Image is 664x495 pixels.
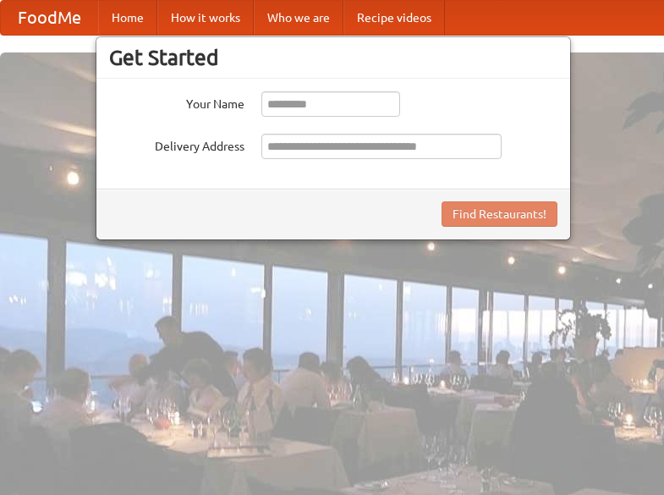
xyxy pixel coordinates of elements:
[1,1,98,35] a: FoodMe
[157,1,254,35] a: How it works
[98,1,157,35] a: Home
[109,45,557,70] h3: Get Started
[109,134,244,155] label: Delivery Address
[343,1,445,35] a: Recipe videos
[254,1,343,35] a: Who we are
[442,201,557,227] button: Find Restaurants!
[109,91,244,113] label: Your Name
